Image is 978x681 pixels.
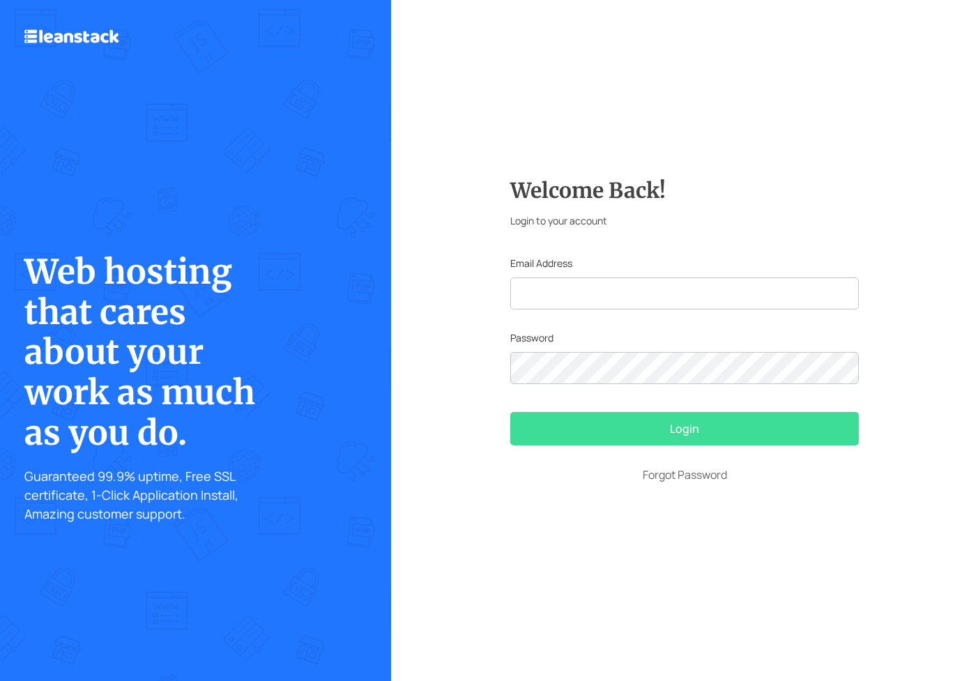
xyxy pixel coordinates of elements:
[510,330,553,345] label: Password
[510,256,572,270] label: Email Address
[24,252,276,453] h1: Web hosting that cares about your work as much as you do.
[510,178,859,203] h3: Welcome Back!
[24,467,276,523] p: Guaranteed 99.9% uptime, Free SSL certificate, 1-Click Application Install, Amazing customer supp...
[510,213,859,228] p: Login to your account
[510,466,859,483] a: Forgot Password
[510,412,859,445] button: Login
